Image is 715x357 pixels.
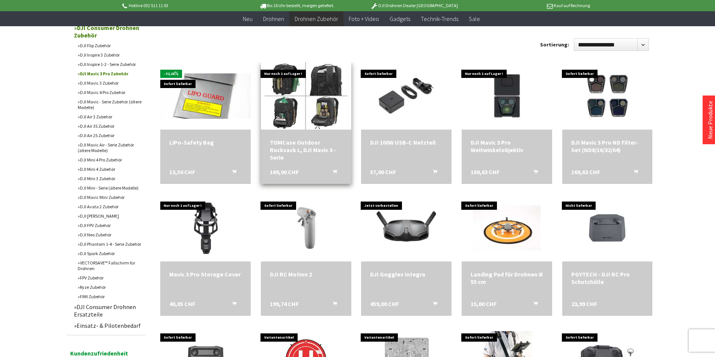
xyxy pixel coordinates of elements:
a: DJI Mavic Mini Zubehör [74,193,145,202]
a: DJI 100W USB-C Netzteil 57,00 CHF In den Warenkorb [370,139,443,146]
a: DJI Mini - Serie (ältere Modelle) [74,183,145,193]
div: DJI Mavic 3 Pro ND Filter-Set (ND8/16/32/64) [571,139,644,154]
a: DJI Mavic - Serie Zubehör (ältere Modelle) [74,97,145,112]
a: DJI Mavic 3 Pro ND Filter-Set (ND8/16/32/64) 169,63 CHF In den Warenkorb [571,139,644,154]
img: PGYTECH - DJI RC Pro Schutzhülle [574,194,641,261]
img: TOMCase Outdoor Rucksack L, DJI Mavic 3 -Serie [265,62,348,130]
a: DJI Inspire 3 Zubehör [74,50,145,60]
a: DJI Mini 3 Zubehör [74,174,145,183]
a: DJI Mavic 3 Zubehör [74,78,145,88]
a: DJI Consumer Drohnen Zubehör [70,22,145,41]
button: In den Warenkorb [223,300,241,310]
img: DJI Mavic 3 Pro ND Filter-Set (ND8/16/32/64) [565,62,650,130]
a: DJI FPV Zubehör [74,221,145,230]
button: In den Warenkorb [524,168,542,178]
a: DJI RC Motion 2 199,74 CHF In den Warenkorb [270,270,342,278]
a: Sale [464,11,485,27]
span: Drohnen Zubehör [295,15,338,22]
a: DJI Consumer Drohnen Ersatzteile [70,301,145,320]
button: In den Warenkorb [424,300,442,310]
a: DJI Mini 4 Zubehör [74,164,145,174]
a: Drohnen Zubehör [289,11,343,27]
div: PGYTECH - DJI RC Pro Schutzhülle [571,270,644,285]
img: LiPo-Safety Bag [160,73,251,119]
span: 23,99 CHF [571,300,597,308]
button: In den Warenkorb [424,168,442,178]
label: Sortierung: [540,39,569,51]
span: Sale [469,15,480,22]
a: Mavic 3 Pro Storage Cover 40,05 CHF In den Warenkorb [169,270,242,278]
a: DJI Air 3 Zubehör [74,112,145,121]
div: Mavic 3 Pro Storage Cover [169,270,242,278]
div: DJI RC Motion 2 [270,270,342,278]
p: Bis 16 Uhr bestellt, morgen geliefert. [238,1,355,10]
span: 57,00 CHF [370,168,396,176]
a: FIMI Zubehör [74,292,145,301]
span: 459,00 CHF [370,300,399,308]
p: DJI Drohnen Dealer [GEOGRAPHIC_DATA] [355,1,473,10]
a: Einsatz- & Pilotenbedarf [70,320,145,331]
div: TOMCase Outdoor Rucksack L, DJI Mavic 3 -Serie [270,139,342,161]
span: Foto + Video [349,15,379,22]
div: DJI 100W USB-C Netzteil [370,139,443,146]
a: FPV Zubehör [74,273,145,282]
a: DJI Neo Zubehör [74,230,145,239]
a: PGYTECH - DJI RC Pro Schutzhülle 23,99 CHF [571,270,644,285]
a: DJI Mavic 4 Pro Zubehör [74,88,145,97]
span: 199,74 CHF [270,300,299,308]
a: DJI Air 3S Zubehör [74,121,145,131]
a: Neu [238,11,258,27]
img: Landing Pad für Drohnen Ø 55 cm [473,194,540,261]
a: DJI Mavic Air - Serie Zubehör (ältere Modelle) [74,140,145,155]
a: Landing Pad für Drohnen Ø 55 cm 15,00 CHF In den Warenkorb [471,270,543,285]
span: Neu [243,15,253,22]
a: DJI Mavic 3 Pro Zubehör [74,69,145,78]
div: DJI Goggles Integra [370,270,443,278]
a: LiPo-Safety Bag 13,50 CHF In den Warenkorb [169,139,242,146]
a: DJI Mavic 3 Pro Weitwinkelobjektiv 169,63 CHF In den Warenkorb [471,139,543,154]
a: Drohnen [258,11,289,27]
p: Hotline 032 511 11 03 [121,1,238,10]
a: Foto + Video [343,11,384,27]
a: DJI Air 2S Zubehör [74,131,145,140]
a: DJI Goggles Integra 459,00 CHF In den Warenkorb [370,270,443,278]
button: In den Warenkorb [223,168,241,178]
span: 169,63 CHF [471,168,500,176]
span: 40,05 CHF [169,300,195,308]
img: Mavic 3 Pro Storage Cover [163,194,248,261]
a: Gadgets [384,11,415,27]
button: In den Warenkorb [524,300,542,310]
span: 15,00 CHF [471,300,497,308]
div: LiPo-Safety Bag [169,139,242,146]
a: Ryze Zubehör [74,282,145,292]
span: Gadgets [390,15,410,22]
a: DJI Inspire 1-2 - Serie Zubehör [74,60,145,69]
a: DJI Flip Zubehör [74,41,145,50]
span: 169,63 CHF [571,168,600,176]
a: Technik-Trends [415,11,464,27]
a: DJI Mini 4 Pro Zubehör [74,155,145,164]
a: TOMCase Outdoor Rucksack L, DJI Mavic 3 -Serie 169,90 CHF In den Warenkorb [270,139,342,161]
a: Neue Produkte [706,101,714,139]
img: DJI RC Motion 2 [261,198,351,258]
img: DJI Goggles Integra [361,198,452,258]
button: In den Warenkorb [324,300,342,310]
button: In den Warenkorb [625,168,643,178]
span: Technik-Trends [421,15,458,22]
span: 13,50 CHF [169,168,195,176]
p: Kauf auf Rechnung [473,1,590,10]
img: DJI Mavic 3 Pro Weitwinkelobjektiv [465,62,549,130]
a: DJI [PERSON_NAME] [74,211,145,221]
span: 169,90 CHF [270,168,299,176]
div: Landing Pad für Drohnen Ø 55 cm [471,270,543,285]
a: DJI Phantom 1-4 - Serie Zubehör [74,239,145,249]
a: DJI Spark Zubehör [74,249,145,258]
img: DJI 100W USB-C Netzteil [361,66,452,126]
button: In den Warenkorb [324,168,342,178]
div: DJI Mavic 3 Pro Weitwinkelobjektiv [471,139,543,154]
a: VECTORSAVE™ Fallschirm für Drohnen [74,258,145,273]
a: DJI Avata 2 Zubehör [74,202,145,211]
span: Drohnen [263,15,284,22]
